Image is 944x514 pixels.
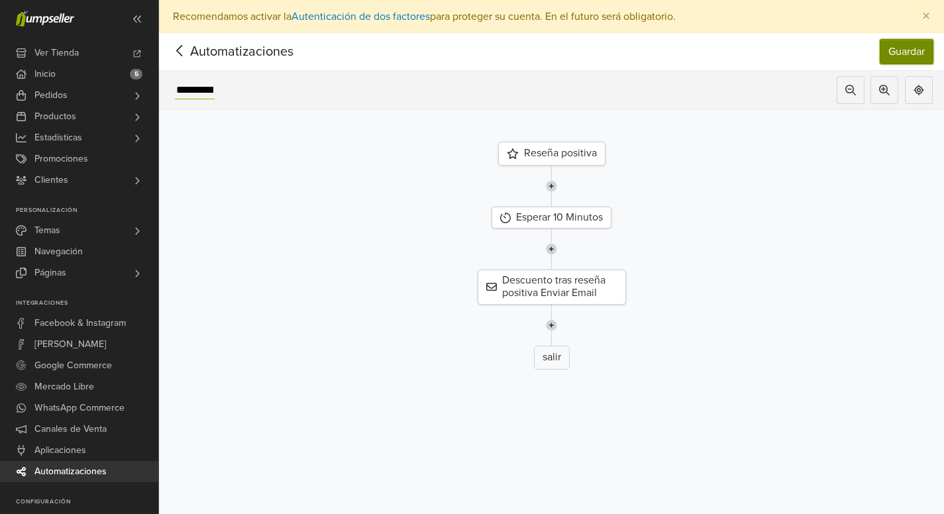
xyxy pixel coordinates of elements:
[34,241,83,262] span: Navegación
[546,305,557,346] img: line-7960e5f4d2b50ad2986e.svg
[16,207,158,215] p: Personalización
[546,166,557,207] img: line-7960e5f4d2b50ad2986e.svg
[16,498,158,506] p: Configuración
[34,461,107,482] span: Automatizaciones
[170,42,273,62] span: Automatizaciones
[291,10,430,23] a: Autenticación de dos factores
[34,376,94,397] span: Mercado Libre
[492,207,611,229] div: Esperar 10 Minutos
[130,69,142,79] span: 5
[880,39,933,64] button: Guardar
[34,127,82,148] span: Estadísticas
[34,42,79,64] span: Ver Tienda
[34,355,112,376] span: Google Commerce
[34,397,125,419] span: WhatsApp Commerce
[34,85,68,106] span: Pedidos
[922,7,930,26] span: ×
[546,229,557,270] img: line-7960e5f4d2b50ad2986e.svg
[34,262,66,283] span: Páginas
[34,64,56,85] span: Inicio
[34,106,76,127] span: Productos
[498,142,605,166] div: Reseña positiva
[534,346,570,370] div: salir
[34,170,68,191] span: Clientes
[34,440,86,461] span: Aplicaciones
[34,220,60,241] span: Temas
[478,270,626,304] div: Descuento tras reseña positiva Enviar Email
[34,313,126,334] span: Facebook & Instagram
[909,1,943,32] button: Close
[34,419,107,440] span: Canales de Venta
[34,334,107,355] span: [PERSON_NAME]
[16,299,158,307] p: Integraciones
[34,148,88,170] span: Promociones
